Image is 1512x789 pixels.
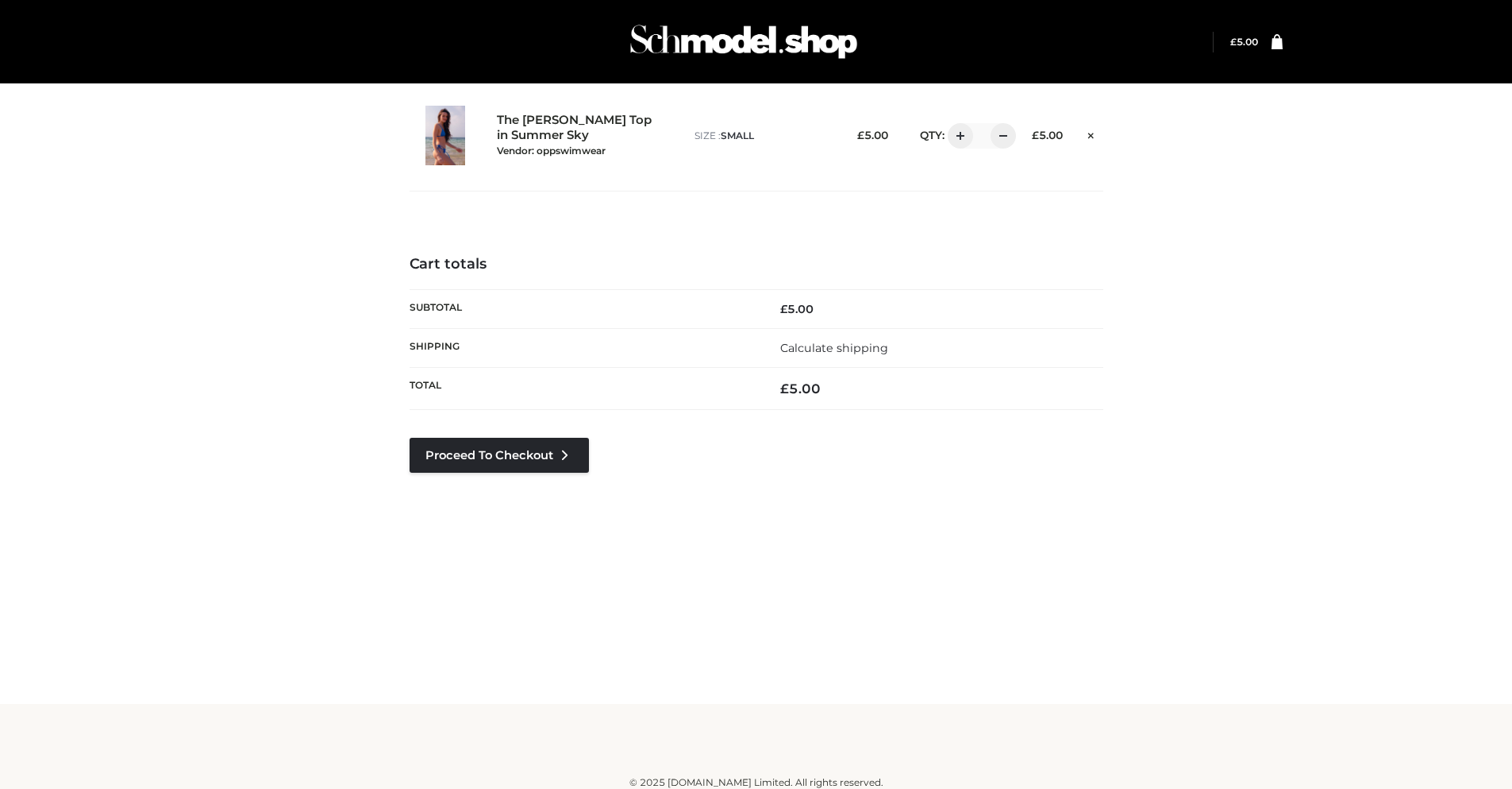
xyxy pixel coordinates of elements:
[857,129,888,141] bdi: 5.00
[1032,129,1039,141] span: £
[497,145,606,157] small: Vendor: oppswimwear
[410,368,756,410] th: Total
[780,341,888,355] a: Calculate shipping
[1230,36,1237,48] span: £
[1230,36,1258,48] bdi: 5.00
[1032,129,1063,141] bdi: 5.00
[1230,36,1258,48] a: £5.00
[1079,123,1102,144] a: Remove this item
[780,302,814,316] bdi: 5.00
[857,129,864,141] span: £
[625,10,863,73] img: Schmodel Admin 964
[410,438,589,473] a: Proceed to Checkout
[904,123,1005,149] div: QTY:
[721,130,754,141] span: SMALL
[780,381,821,396] bdi: 5.00
[410,256,1103,273] h4: Cart totals
[694,129,830,143] p: size :
[410,289,756,328] th: Subtotal
[780,381,789,396] span: £
[497,113,660,157] a: The [PERSON_NAME] Top in Summer SkyVendor: oppswimwear
[780,302,787,316] span: £
[410,328,756,367] th: Shipping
